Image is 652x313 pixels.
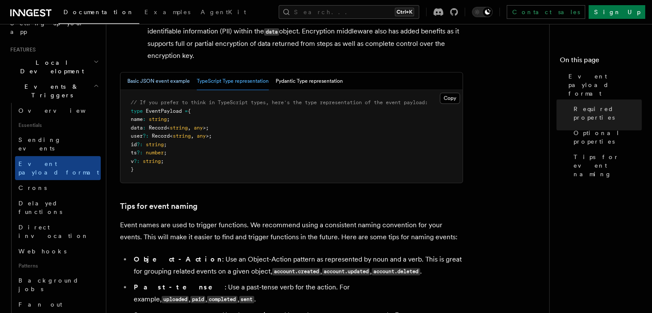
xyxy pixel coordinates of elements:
[164,141,167,147] span: ;
[131,166,134,172] span: }
[134,283,225,291] strong: Past-tense
[137,150,143,156] span: ?:
[18,136,61,152] span: Sending events
[15,244,101,259] a: Webhooks
[203,125,209,131] span: >;
[164,150,167,156] span: ;
[143,133,149,139] span: ?:
[15,180,101,196] a: Crons
[143,125,146,131] span: :
[15,118,101,132] span: Essentials
[15,273,101,297] a: Background jobs
[7,79,101,103] button: Events & Triggers
[131,108,143,114] span: type
[185,108,188,114] span: =
[18,248,66,255] span: Webhooks
[170,133,173,139] span: <
[264,28,279,36] code: data
[568,72,642,98] span: Event payload format
[18,301,62,308] span: Fan out
[131,158,134,164] span: v
[15,297,101,312] a: Fan out
[372,268,420,275] code: account.deleted
[127,72,190,90] button: Basic JSON event example
[63,9,134,15] span: Documentation
[195,3,251,23] a: AgentKit
[570,101,642,125] a: Required properties
[58,3,139,24] a: Documentation
[206,133,212,139] span: >;
[7,58,93,75] span: Local Development
[560,55,642,69] h4: On this page
[15,220,101,244] a: Direct invocation
[167,125,170,131] span: <
[191,133,194,139] span: ,
[131,281,463,306] li: : Use a past-tense verb for the action. For example, , , , .
[146,108,182,114] span: EventPayload
[144,9,190,15] span: Examples
[149,116,167,122] span: string
[131,99,428,105] span: // If you prefer to think in TypeScript types, here's the type representation of the event payload:
[146,150,164,156] span: number
[7,46,36,53] span: Features
[143,116,146,122] span: :
[131,133,143,139] span: user
[188,125,191,131] span: ,
[322,268,370,275] code: account.updated
[7,55,101,79] button: Local Development
[143,158,161,164] span: string
[570,149,642,182] a: Tips for event naming
[131,125,143,131] span: data
[162,296,189,303] code: uploaded
[574,153,642,178] span: Tips for event naming
[7,82,93,99] span: Events & Triggers
[167,116,170,122] span: ;
[120,219,463,243] p: Event names are used to trigger functions. We recommend using a consistent naming convention for ...
[507,5,585,19] a: Contact sales
[207,296,237,303] code: completed
[18,277,79,292] span: Background jobs
[197,133,206,139] span: any
[197,72,269,90] button: TypeScript Type representation
[146,141,164,147] span: string
[131,150,137,156] span: ts
[276,72,343,90] button: Pydantic Type representation
[201,9,246,15] span: AgentKit
[395,8,414,16] kbd: Ctrl+K
[134,158,140,164] span: ?:
[152,133,170,139] span: Record
[131,253,463,278] li: : Use an Object-Action pattern as represented by noun and a verb. This is great for grouping rela...
[15,132,101,156] a: Sending events
[440,93,460,104] button: Copy
[18,160,99,176] span: Event payload format
[131,141,137,147] span: id
[279,5,419,19] button: Search...Ctrl+K
[18,224,89,239] span: Direct invocation
[570,125,642,149] a: Optional properties
[173,133,191,139] span: string
[272,268,320,275] code: account.created
[18,184,47,191] span: Crons
[161,158,164,164] span: ;
[137,141,143,147] span: ?:
[170,125,188,131] span: string
[120,200,198,212] a: Tips for event naming
[18,107,107,114] span: Overview
[194,125,203,131] span: any
[239,296,254,303] code: sent
[589,5,645,19] a: Sign Up
[574,129,642,146] span: Optional properties
[574,105,642,122] span: Required properties
[565,69,642,101] a: Event payload format
[131,116,143,122] span: name
[15,103,101,118] a: Overview
[7,15,101,39] a: Setting up your app
[149,125,167,131] span: Record
[15,156,101,180] a: Event payload format
[134,255,222,263] strong: Object-Action
[15,259,101,273] span: Patterns
[145,13,463,62] li: - We now recommend that developers use to store personally identifiable information (PII) within ...
[188,108,191,114] span: {
[15,196,101,220] a: Delayed functions
[190,296,205,303] code: paid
